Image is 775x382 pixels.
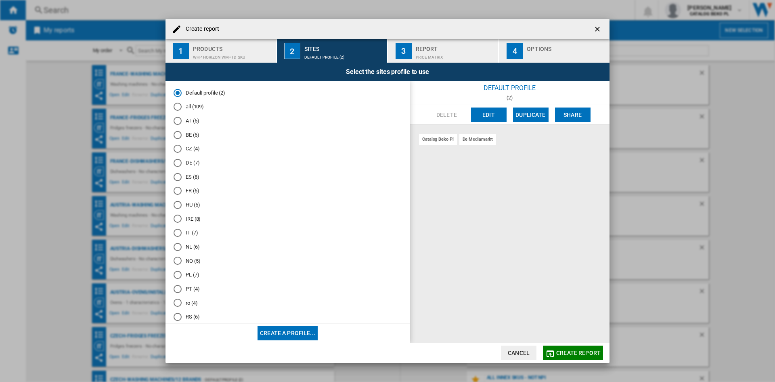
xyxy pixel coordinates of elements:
button: Share [555,108,591,122]
button: 2 Sites Default profile (2) [277,39,388,63]
button: Delete [429,108,465,122]
div: Select the sites profile to use [165,63,610,81]
md-radio-button: all (109) [174,103,402,111]
div: (2) [410,95,610,101]
md-radio-button: CZ (4) [174,145,402,153]
button: Duplicate [513,108,549,122]
div: Default profile [410,81,610,95]
div: Report [416,42,495,51]
button: getI18NText('BUTTONS.CLOSE_DIALOG') [590,21,606,37]
md-radio-button: DE (7) [174,159,402,167]
md-radio-button: PL (7) [174,271,402,279]
md-radio-button: Default profile (2) [174,89,402,97]
div: Default profile (2) [304,51,384,59]
div: catalog beko pl [419,134,457,144]
md-radio-button: HU (5) [174,201,402,209]
button: Edit [471,108,507,122]
div: WHP Horizon WM+TD SKU [193,51,272,59]
md-radio-button: PT (4) [174,285,402,293]
div: Price Matrix [416,51,495,59]
md-radio-button: IRE (8) [174,215,402,223]
md-radio-button: FR (6) [174,187,402,195]
md-radio-button: NL (6) [174,243,402,251]
div: Sites [304,42,384,51]
md-radio-button: ro (4) [174,299,402,307]
div: 3 [396,43,412,59]
button: 3 Report Price Matrix [388,39,499,63]
div: 2 [284,43,300,59]
button: Create a profile... [258,326,318,340]
div: 4 [507,43,523,59]
md-radio-button: RS (6) [174,313,402,321]
div: Products [193,42,272,51]
button: 4 Options [499,39,610,63]
button: 1 Products WHP Horizon WM+TD SKU [165,39,276,63]
button: Create report [543,346,603,360]
button: Cancel [501,346,536,360]
md-radio-button: NO (5) [174,257,402,265]
md-radio-button: BE (6) [174,131,402,139]
md-radio-button: AT (5) [174,117,402,125]
md-radio-button: IT (7) [174,229,402,237]
md-radio-button: ES (8) [174,173,402,181]
div: de mediamarkt [459,134,496,144]
div: 1 [173,43,189,59]
span: Create report [556,350,601,356]
div: Options [527,42,606,51]
ng-md-icon: getI18NText('BUTTONS.CLOSE_DIALOG') [593,25,603,35]
h4: Create report [182,25,219,33]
